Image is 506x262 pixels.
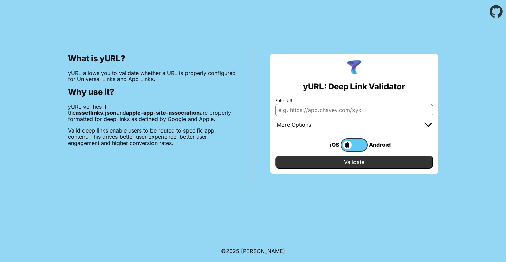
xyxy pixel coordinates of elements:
p: Valid deep links enable users to be routed to specific app content. This drives better user exper... [68,127,236,146]
p: yURL allows you to validate whether a URL is properly configured for Universal Links and App Links. [68,70,236,82]
div: Android [368,140,395,149]
h2: Why use it? [68,87,236,97]
label: Enter URL [275,98,433,103]
p: yURL verifies if the and are properly formatted for deep links as defined by Google and Apple. [68,104,236,122]
b: assetlinks.json [76,109,116,116]
div: iOS [314,140,341,149]
footer: © [221,240,285,262]
b: apple-app-site-association [126,109,200,116]
span: 2025 [226,248,239,254]
input: Validate [275,156,433,169]
h2: What is yURL? [68,54,236,63]
a: Michael Ibragimchayev's Personal Site [241,248,285,254]
h2: yURL: Deep Link Validator [303,82,405,91]
div: More Options [277,122,311,128]
input: e.g. https://app.chayev.com/xyx [275,104,433,116]
img: chevron [425,123,432,127]
img: yURL Logo [345,59,363,77]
